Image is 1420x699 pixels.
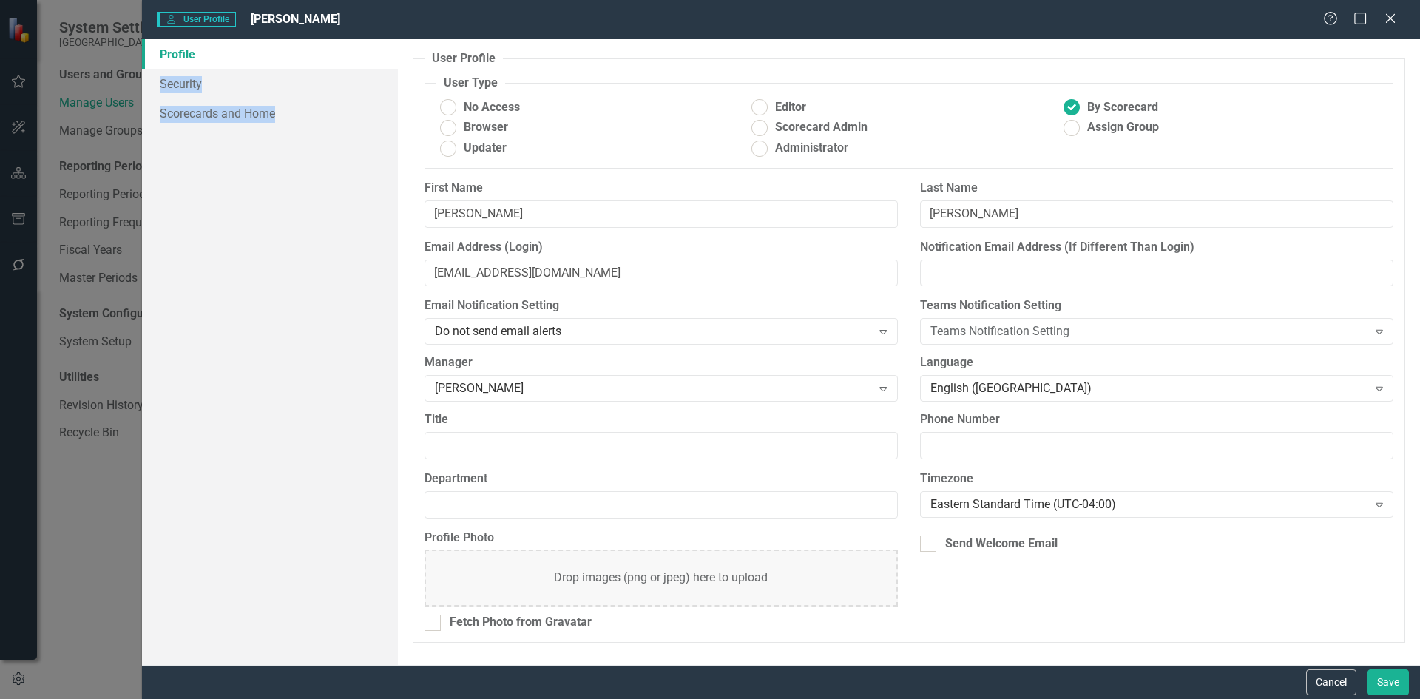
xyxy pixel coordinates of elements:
div: [PERSON_NAME] [435,380,872,397]
span: Browser [464,119,508,136]
label: Language [920,354,1393,371]
span: Administrator [775,140,848,157]
label: Notification Email Address (If Different Than Login) [920,239,1393,256]
a: Scorecards and Home [142,98,398,128]
div: Send Welcome Email [945,536,1058,553]
label: Manager [425,354,898,371]
span: By Scorecard [1087,99,1158,116]
div: Do not send email alerts [435,323,872,340]
label: Last Name [920,180,1393,197]
span: Updater [464,140,507,157]
label: Phone Number [920,411,1393,428]
div: English ([GEOGRAPHIC_DATA]) [930,380,1367,397]
legend: User Type [436,75,505,92]
button: Cancel [1306,669,1356,695]
div: Eastern Standard Time (UTC-04:00) [930,496,1367,513]
label: Teams Notification Setting [920,297,1393,314]
label: Email Notification Setting [425,297,898,314]
legend: User Profile [425,50,503,67]
span: User Profile [157,12,236,27]
label: First Name [425,180,898,197]
label: Department [425,470,898,487]
label: Title [425,411,898,428]
div: Fetch Photo from Gravatar [450,614,592,631]
span: No Access [464,99,520,116]
span: Assign Group [1087,119,1159,136]
span: Scorecard Admin [775,119,868,136]
a: Security [142,69,398,98]
label: Email Address (Login) [425,239,898,256]
button: Save [1367,669,1409,695]
span: [PERSON_NAME] [251,12,340,26]
div: Teams Notification Setting [930,323,1367,340]
div: Drop images (png or jpeg) here to upload [554,570,768,587]
span: Editor [775,99,806,116]
label: Timezone [920,470,1393,487]
label: Profile Photo [425,530,898,547]
a: Profile [142,39,398,69]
